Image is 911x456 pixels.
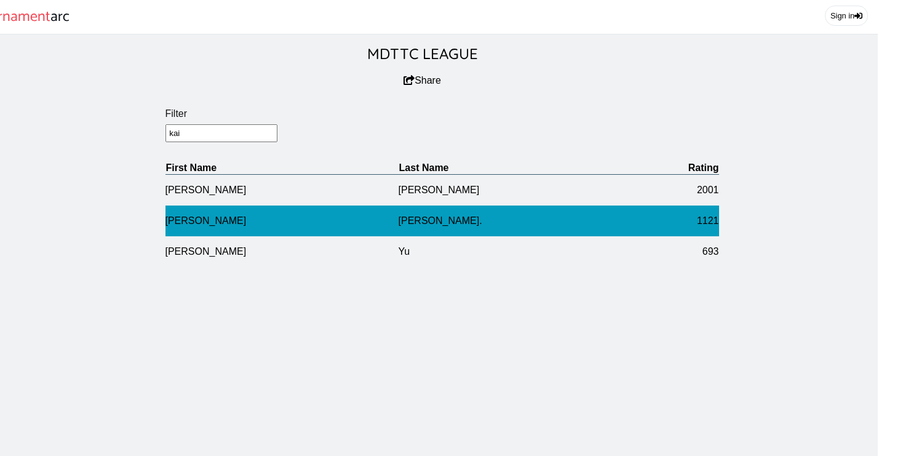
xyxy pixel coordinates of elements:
[165,174,399,206] td: [PERSON_NAME]
[399,236,638,267] td: Yu
[165,162,399,175] th: First Name
[638,162,718,175] th: Rating
[638,236,718,267] td: 693
[404,75,441,86] button: Share
[825,6,868,26] a: Sign in
[165,108,719,119] label: Filter
[367,44,478,63] a: MDTTC LEAGUE
[165,206,399,236] td: [PERSON_NAME]
[399,206,638,236] td: [PERSON_NAME].
[165,236,399,267] td: [PERSON_NAME]
[638,206,718,236] td: 1121
[399,174,638,206] td: [PERSON_NAME]
[50,5,70,29] span: arc
[399,162,638,175] th: Last Name
[638,174,718,206] td: 2001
